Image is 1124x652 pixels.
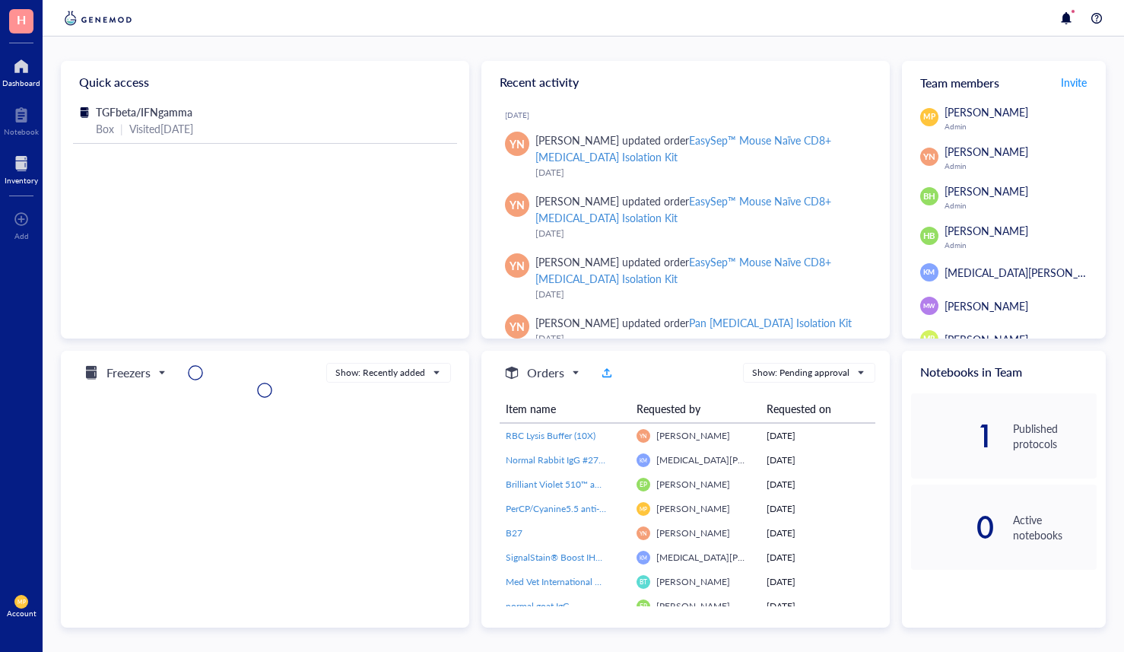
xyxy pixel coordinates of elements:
[120,120,123,137] div: |
[506,478,624,491] a: Brilliant Violet 510™ anti-mouse CD117 (c-kit) Antibody
[510,257,525,274] span: YN
[656,551,803,564] span: [MEDICAL_DATA][PERSON_NAME]
[506,575,624,589] a: Med Vet International Dynarex Braided (Pga) Sutures, Absorbable, Synthetic, Violet, 4-0, C6 Needl...
[17,10,26,29] span: H
[945,223,1028,238] span: [PERSON_NAME]
[767,453,869,467] div: [DATE]
[760,395,875,423] th: Requested on
[640,555,647,561] span: KM
[945,332,1028,347] span: [PERSON_NAME]
[656,600,730,612] span: [PERSON_NAME]
[4,127,39,136] div: Notebook
[767,429,869,443] div: [DATE]
[923,230,935,243] span: HB
[494,186,878,247] a: YN[PERSON_NAME] updated orderEasySep™ Mouse Naïve CD8+ [MEDICAL_DATA] Isolation Kit[DATE]
[767,502,869,516] div: [DATE]
[640,530,647,536] span: YN
[640,481,647,488] span: EP
[506,502,732,515] span: PerCP/Cyanine5.5 anti-mouse CD172a (SIRPα) Antibody
[494,247,878,308] a: YN[PERSON_NAME] updated orderEasySep™ Mouse Naïve CD8+ [MEDICAL_DATA] Isolation Kit[DATE]
[510,135,525,152] span: YN
[656,429,730,442] span: [PERSON_NAME]
[767,600,869,613] div: [DATE]
[923,111,935,122] span: MP
[506,600,624,613] a: normal goat IgG
[945,201,1097,210] div: Admin
[945,298,1028,313] span: [PERSON_NAME]
[506,429,624,443] a: RBC Lysis Buffer (10X)
[911,424,995,448] div: 1
[535,165,865,180] div: [DATE]
[96,120,114,137] div: Box
[14,231,29,240] div: Add
[506,551,624,565] a: SignalStain® Boost IHC Detection Reagent (HRP, Rabbit)
[96,104,192,119] span: TGFbeta/IFNgamma
[767,478,869,491] div: [DATE]
[2,78,40,87] div: Dashboard
[1061,75,1087,90] span: Invite
[500,395,630,423] th: Item name
[1060,70,1087,94] button: Invite
[656,453,803,466] span: [MEDICAL_DATA][PERSON_NAME]
[527,364,564,382] h5: Orders
[535,192,865,226] div: [PERSON_NAME] updated order
[640,457,647,463] span: KM
[535,287,865,302] div: [DATE]
[510,196,525,213] span: YN
[945,144,1028,159] span: [PERSON_NAME]
[945,122,1097,131] div: Admin
[656,502,730,515] span: [PERSON_NAME]
[506,478,730,491] span: Brilliant Violet 510™ anti-mouse CD117 (c-kit) Antibody
[923,301,935,310] span: MW
[945,161,1097,170] div: Admin
[17,599,25,605] span: MP
[506,453,609,466] span: Normal Rabbit IgG #2729
[506,453,624,467] a: Normal Rabbit IgG #2729
[506,502,624,516] a: PerCP/Cyanine5.5 anti-mouse CD172a (SIRPα) Antibody
[506,526,522,539] span: B27
[752,366,849,380] div: Show: Pending approval
[767,526,869,540] div: [DATE]
[640,578,647,586] span: BT
[767,575,869,589] div: [DATE]
[494,126,878,186] a: YN[PERSON_NAME] updated orderEasySep™ Mouse Naïve CD8+ [MEDICAL_DATA] Isolation Kit[DATE]
[902,351,1106,393] div: Notebooks in Team
[535,314,853,331] div: [PERSON_NAME] updated order
[61,9,135,27] img: genemod-logo
[630,395,761,423] th: Requested by
[923,151,935,164] span: YN
[5,151,38,185] a: Inventory
[106,364,151,382] h5: Freezers
[945,104,1028,119] span: [PERSON_NAME]
[129,120,193,137] div: Visited [DATE]
[506,600,570,612] span: normal goat IgG
[640,506,647,512] span: MP
[923,333,935,345] span: MR
[767,551,869,565] div: [DATE]
[923,190,935,203] span: BH
[335,366,425,380] div: Show: Recently added
[1013,512,1097,542] div: Active notebooks
[656,526,730,539] span: [PERSON_NAME]
[506,526,624,540] a: B27
[5,176,38,185] div: Inventory
[640,432,647,439] span: YN
[61,61,469,103] div: Quick access
[656,575,730,588] span: [PERSON_NAME]
[7,609,37,618] div: Account
[506,429,595,442] span: RBC Lysis Buffer (10X)
[945,265,1112,280] span: [MEDICAL_DATA][PERSON_NAME]
[535,132,865,165] div: [PERSON_NAME] updated order
[535,226,865,241] div: [DATE]
[505,110,878,119] div: [DATE]
[640,603,647,610] span: EP
[902,61,1106,103] div: Team members
[945,240,1097,250] div: Admin
[911,515,995,539] div: 0
[945,183,1028,199] span: [PERSON_NAME]
[494,308,878,352] a: YN[PERSON_NAME] updated orderPan [MEDICAL_DATA] Isolation Kit[DATE]
[481,61,890,103] div: Recent activity
[535,253,865,287] div: [PERSON_NAME] updated order
[506,575,954,588] span: Med Vet International Dynarex Braided (Pga) Sutures, Absorbable, Synthetic, Violet, 4-0, C6 Needl...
